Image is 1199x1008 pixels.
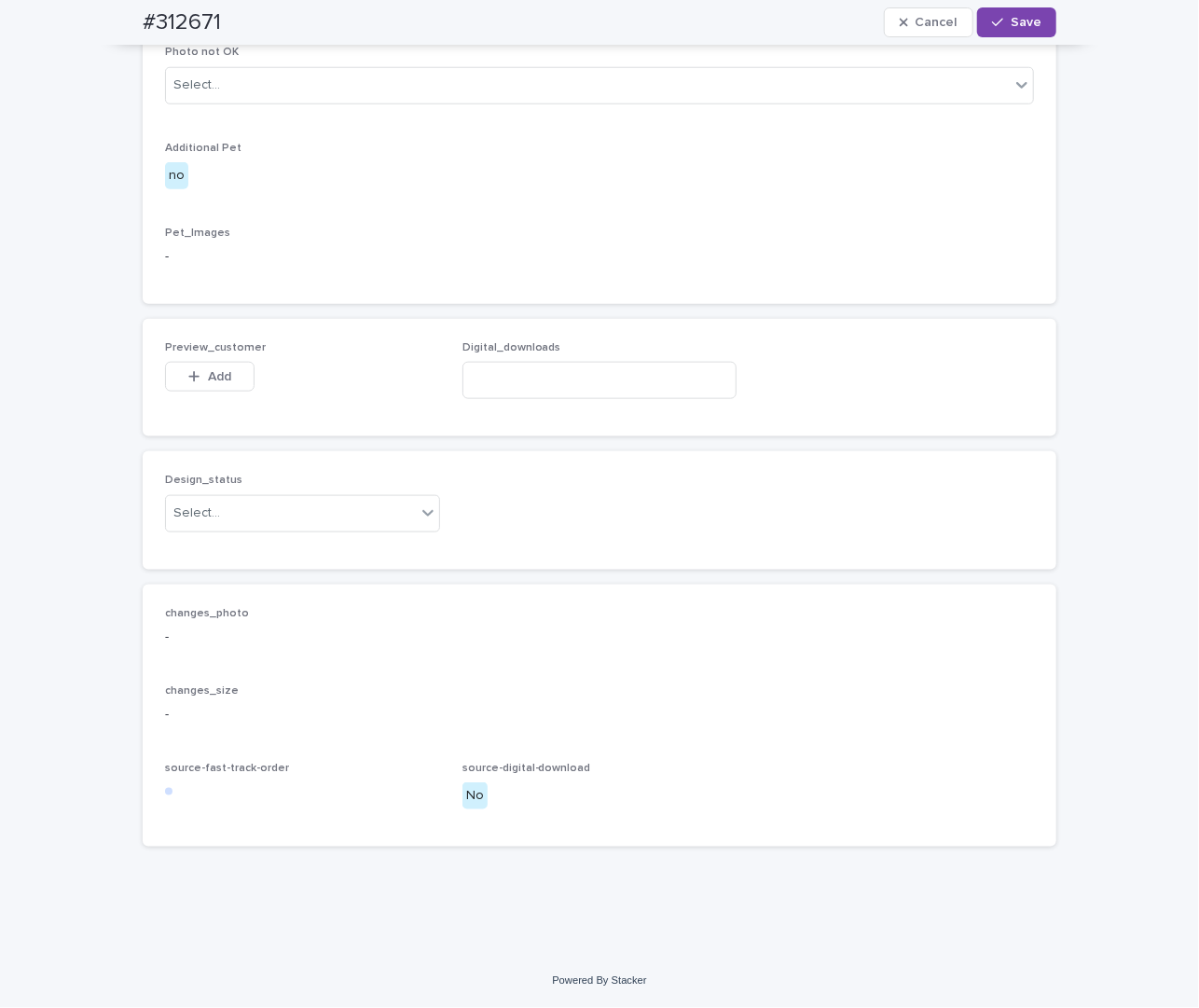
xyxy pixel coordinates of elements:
[165,362,255,392] button: Add
[462,782,488,809] div: No
[165,475,242,486] span: Design_status
[916,16,958,29] span: Cancel
[552,975,646,987] a: Powered By Stacker
[208,370,231,383] span: Add
[165,608,249,619] span: changes_photo
[165,47,239,58] span: Photo not OK
[1011,16,1041,29] span: Save
[143,9,221,36] h2: #312671
[977,7,1056,37] button: Save
[884,7,973,37] button: Cancel
[165,247,1034,267] p: -
[165,628,1034,647] p: -
[173,504,220,523] div: Select...
[165,705,1034,725] p: -
[165,685,239,697] span: changes_size
[165,143,241,154] span: Additional Pet
[165,342,266,353] span: Preview_customer
[462,342,561,353] span: Digital_downloads
[173,76,220,95] div: Select...
[165,228,230,239] span: Pet_Images
[165,162,188,189] div: no
[165,763,289,774] span: source-fast-track-order
[462,763,591,774] span: source-digital-download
